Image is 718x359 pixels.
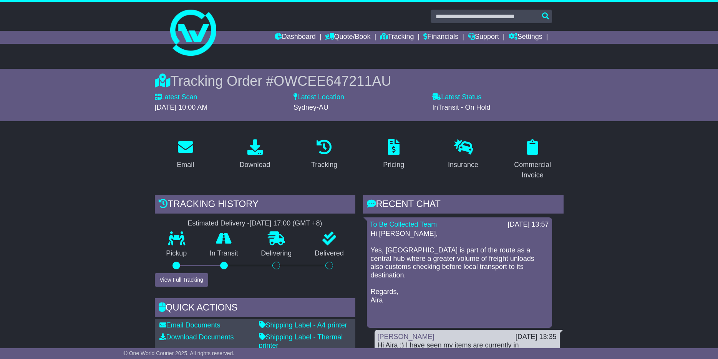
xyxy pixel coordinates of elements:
[383,160,404,170] div: Pricing
[509,31,542,44] a: Settings
[198,249,250,258] p: In Transit
[443,137,483,173] a: Insurance
[303,249,355,258] p: Delivered
[378,137,409,173] a: Pricing
[275,31,316,44] a: Dashboard
[370,220,437,228] a: To Be Collected Team
[507,160,559,180] div: Commercial Invoice
[380,31,414,44] a: Tracking
[502,137,564,183] a: Commercial Invoice
[155,195,355,215] div: Tracking history
[274,73,391,89] span: OWCEE647211AU
[155,298,355,319] div: Quick Actions
[259,333,343,349] a: Shipping Label - Thermal printer
[378,333,434,341] a: [PERSON_NAME]
[432,104,490,111] span: InTransit - On Hold
[155,249,199,258] p: Pickup
[432,93,481,102] label: Latest Status
[155,93,197,102] label: Latest Scan
[172,137,199,173] a: Email
[259,321,347,329] a: Shipping Label - A4 printer
[311,160,337,170] div: Tracking
[155,104,208,111] span: [DATE] 10:00 AM
[250,249,303,258] p: Delivering
[371,230,548,321] p: Hi [PERSON_NAME], Yes, [GEOGRAPHIC_DATA] is part of the route as a central hub where a greater vo...
[155,219,355,228] div: Estimated Delivery -
[155,273,208,287] button: View Full Tracking
[423,31,458,44] a: Financials
[363,195,564,215] div: RECENT CHAT
[155,73,564,89] div: Tracking Order #
[508,220,549,229] div: [DATE] 13:57
[306,137,342,173] a: Tracking
[124,350,235,356] span: © One World Courier 2025. All rights reserved.
[234,137,275,173] a: Download
[294,93,344,102] label: Latest Location
[250,219,322,228] div: [DATE] 17:00 (GMT +8)
[325,31,370,44] a: Quote/Book
[294,104,328,111] span: Sydney-AU
[159,333,234,341] a: Download Documents
[159,321,221,329] a: Email Documents
[239,160,270,170] div: Download
[516,333,557,341] div: [DATE] 13:35
[468,31,499,44] a: Support
[448,160,478,170] div: Insurance
[177,160,194,170] div: Email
